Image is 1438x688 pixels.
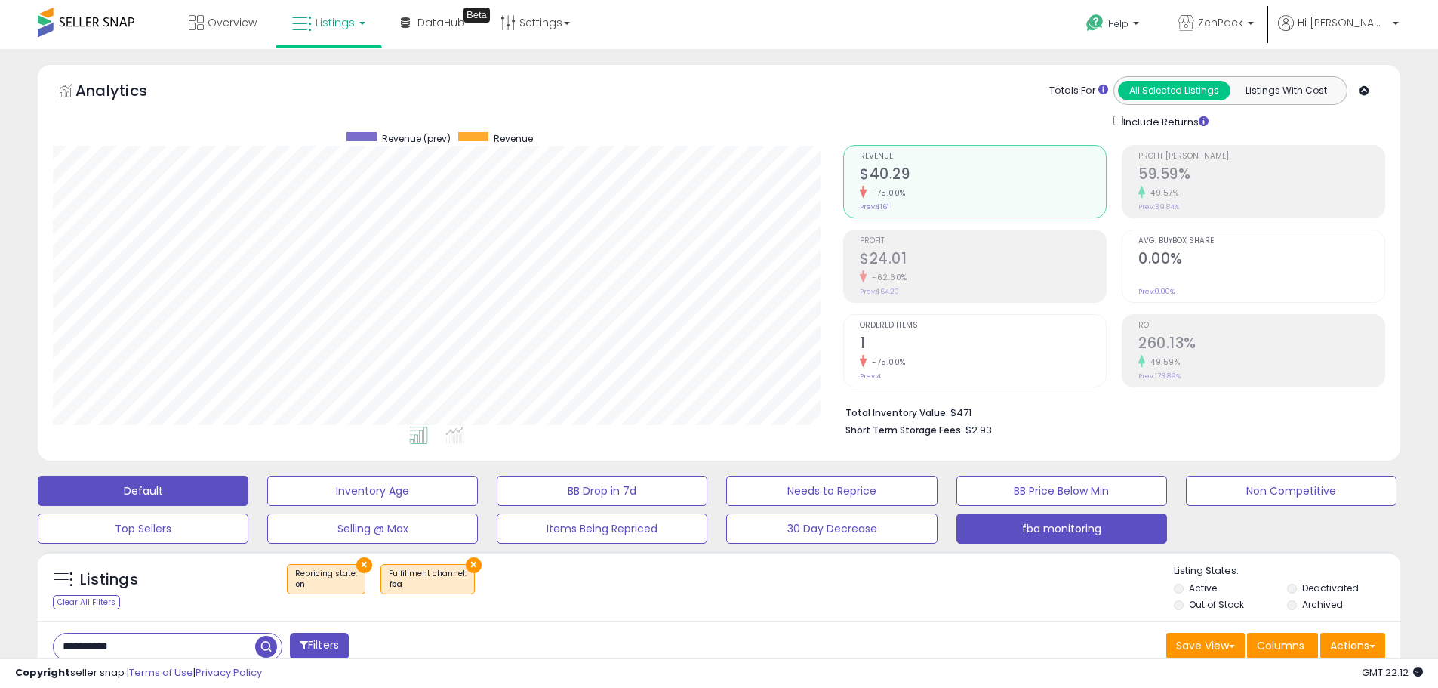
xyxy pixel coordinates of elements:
b: Total Inventory Value: [845,406,948,419]
button: Top Sellers [38,514,248,544]
small: Prev: $64.20 [860,287,899,296]
b: Short Term Storage Fees: [845,424,963,437]
button: Default [38,476,248,506]
span: Revenue [494,132,533,145]
button: Non Competitive [1186,476,1396,506]
small: Prev: 39.84% [1138,202,1179,211]
li: $471 [845,403,1374,421]
div: seller snap | | [15,666,262,680]
small: Prev: 173.89% [1138,372,1181,381]
span: Ordered Items [860,322,1106,330]
span: Repricing state : [295,568,357,591]
label: Out of Stock [1189,598,1244,611]
span: Fulfillment channel : [389,568,467,591]
h2: $40.29 [860,165,1106,186]
span: Columns [1257,638,1304,653]
span: DataHub [417,15,465,30]
label: Deactivated [1302,582,1359,594]
span: Help [1108,17,1129,30]
small: -62.60% [867,272,907,283]
h2: $24.01 [860,250,1106,270]
button: Columns [1247,633,1318,659]
button: Needs to Reprice [726,476,937,506]
a: Hi [PERSON_NAME] [1278,15,1399,49]
div: Include Returns [1102,113,1227,130]
button: BB Price Below Min [956,476,1167,506]
button: Filters [290,633,349,659]
span: Hi [PERSON_NAME] [1298,15,1388,30]
small: -75.00% [867,187,906,199]
span: Overview [208,15,257,30]
label: Archived [1302,598,1343,611]
button: Items Being Repriced [497,514,707,544]
small: 49.57% [1145,187,1178,199]
small: Prev: $161 [860,202,889,211]
button: Actions [1320,633,1385,659]
button: Save View [1166,633,1245,659]
a: Help [1074,2,1154,49]
a: Privacy Policy [196,665,262,680]
i: Get Help [1085,14,1104,32]
small: 49.59% [1145,356,1180,368]
div: Clear All Filters [53,595,120,609]
button: 30 Day Decrease [726,514,937,544]
span: 2025-09-9 22:12 GMT [1362,665,1423,680]
div: on [295,579,357,590]
span: ZenPack [1198,15,1243,30]
span: $2.93 [965,423,992,437]
small: Prev: 0.00% [1138,287,1175,296]
h5: Analytics [75,80,177,105]
button: Selling @ Max [267,514,478,544]
div: Totals For [1049,84,1108,98]
label: Active [1189,582,1217,594]
span: Revenue (prev) [382,132,451,145]
button: BB Drop in 7d [497,476,707,506]
button: Inventory Age [267,476,478,506]
a: Terms of Use [129,665,193,680]
h2: 0.00% [1138,250,1384,270]
span: Listings [316,15,355,30]
small: -75.00% [867,356,906,368]
button: × [356,557,372,573]
h2: 59.59% [1138,165,1384,186]
strong: Copyright [15,665,70,680]
span: Avg. Buybox Share [1138,237,1384,245]
small: Prev: 4 [860,372,881,381]
div: Tooltip anchor [463,8,490,23]
span: Profit [860,237,1106,245]
h2: 260.13% [1138,335,1384,355]
span: Revenue [860,153,1106,161]
button: Listings With Cost [1230,81,1342,100]
button: fba monitoring [956,514,1167,544]
p: Listing States: [1174,564,1400,578]
span: ROI [1138,322,1384,330]
button: All Selected Listings [1118,81,1230,100]
button: × [466,557,482,573]
div: fba [389,579,467,590]
span: Profit [PERSON_NAME] [1138,153,1384,161]
h2: 1 [860,335,1106,355]
h5: Listings [80,569,138,591]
